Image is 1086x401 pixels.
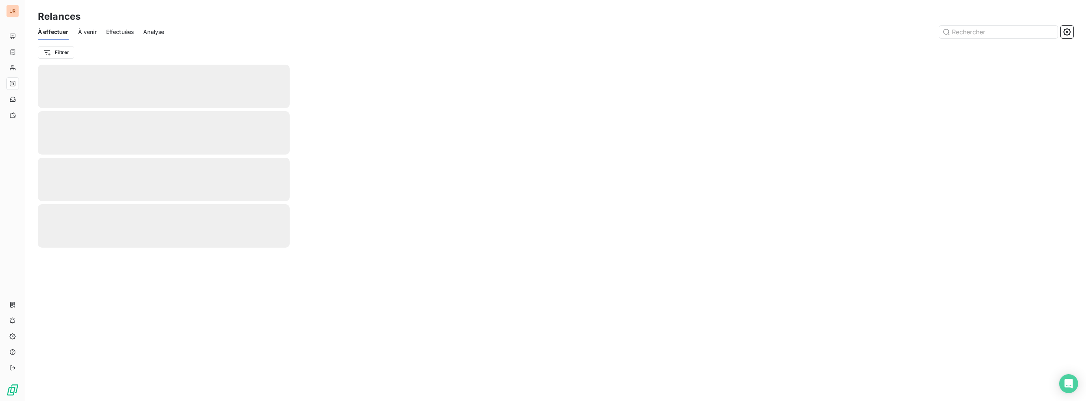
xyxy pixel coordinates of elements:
button: Filtrer [38,46,74,59]
div: Open Intercom Messenger [1059,374,1078,393]
input: Rechercher [939,26,1058,38]
img: Logo LeanPay [6,384,19,396]
span: Effectuées [106,28,134,36]
h3: Relances [38,9,81,24]
span: Analyse [143,28,164,36]
div: UR [6,5,19,17]
span: À venir [78,28,97,36]
span: À effectuer [38,28,69,36]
